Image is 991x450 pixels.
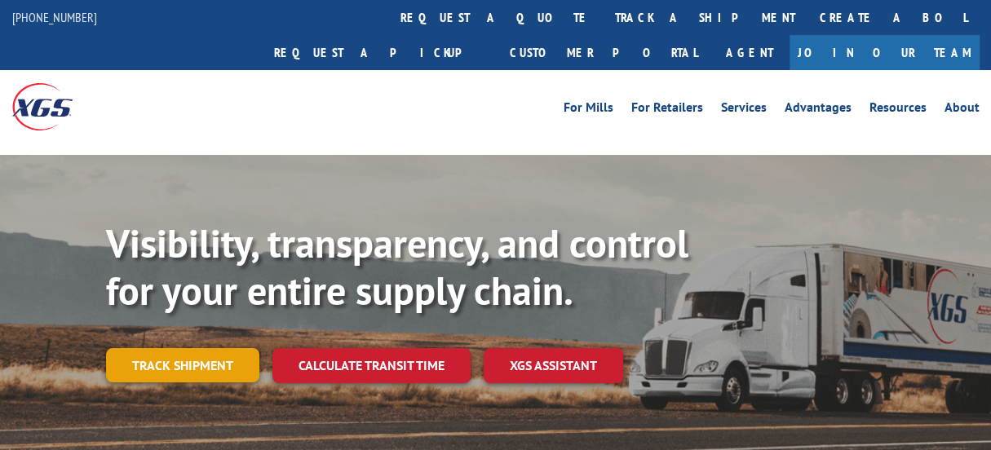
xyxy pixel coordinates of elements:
a: Join Our Team [790,35,980,70]
a: For Mills [564,101,613,119]
a: Services [721,101,767,119]
a: For Retailers [631,101,703,119]
a: About [945,101,980,119]
a: Track shipment [106,348,259,382]
a: Customer Portal [498,35,710,70]
b: Visibility, transparency, and control for your entire supply chain. [106,218,688,315]
a: Agent [710,35,790,70]
a: Resources [869,101,927,119]
a: [PHONE_NUMBER] [12,9,97,25]
a: Advantages [785,101,852,119]
a: Request a pickup [262,35,498,70]
a: Calculate transit time [272,348,471,383]
a: XGS ASSISTANT [484,348,623,383]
